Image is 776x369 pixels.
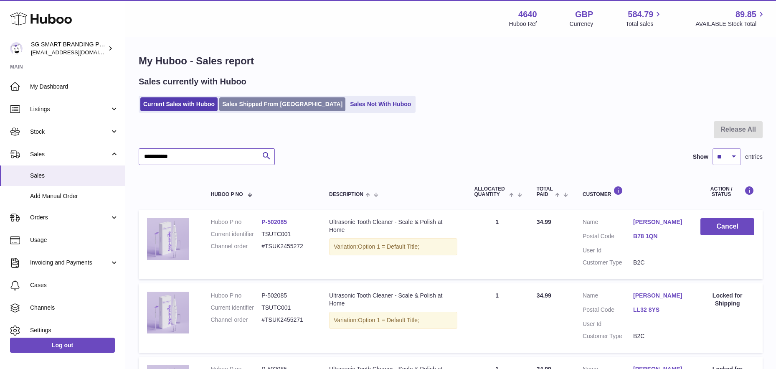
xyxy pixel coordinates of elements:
[466,210,528,279] td: 1
[633,259,684,267] dd: B2C
[466,283,528,353] td: 1
[210,316,261,324] dt: Channel order
[329,312,457,329] div: Variation:
[210,304,261,312] dt: Current identifier
[329,292,457,308] div: Ultrasonic Tooth Cleaner - Scale & Polish at Home
[210,242,261,250] dt: Channel order
[518,9,537,20] strong: 4640
[261,219,287,225] a: P-502085
[30,281,119,289] span: Cases
[261,242,312,250] dd: #TSUK2455272
[358,317,419,323] span: Option 1 = Default Title;
[30,259,110,267] span: Invoicing and Payments
[583,259,633,267] dt: Customer Type
[10,42,23,55] img: uktopsmileshipping@gmail.com
[537,186,553,197] span: Total paid
[583,218,633,228] dt: Name
[583,186,684,197] div: Customer
[210,192,243,197] span: Huboo P no
[30,105,110,113] span: Listings
[31,49,123,56] span: [EMAIL_ADDRESS][DOMAIN_NAME]
[261,304,312,312] dd: TSUTC001
[30,192,119,200] span: Add Manual Order
[139,76,246,87] h2: Sales currently with Huboo
[147,292,189,333] img: plaqueremoverforteethbestselleruk5.png
[10,338,115,353] a: Log out
[261,230,312,238] dd: TSUTC001
[695,9,766,28] a: 89.85 AVAILABLE Stock Total
[745,153,763,161] span: entries
[509,20,537,28] div: Huboo Ref
[329,192,363,197] span: Description
[210,230,261,238] dt: Current identifier
[347,97,414,111] a: Sales Not With Huboo
[140,97,218,111] a: Current Sales with Huboo
[700,218,754,235] button: Cancel
[583,292,633,302] dt: Name
[329,218,457,234] div: Ultrasonic Tooth Cleaner - Scale & Polish at Home
[30,128,110,136] span: Stock
[583,332,633,340] dt: Customer Type
[537,219,551,225] span: 34.99
[626,9,663,28] a: 584.79 Total sales
[633,218,684,226] a: [PERSON_NAME]
[700,292,754,308] div: Locked for Shipping
[693,153,708,161] label: Show
[210,218,261,226] dt: Huboo P no
[210,292,261,300] dt: Huboo P no
[583,306,633,316] dt: Postal Code
[30,304,119,312] span: Channels
[583,247,633,254] dt: User Id
[628,9,653,20] span: 584.79
[30,172,119,180] span: Sales
[261,292,312,300] dd: P-502085
[30,326,119,334] span: Settings
[570,20,593,28] div: Currency
[633,292,684,300] a: [PERSON_NAME]
[147,218,189,260] img: plaqueremoverforteethbestselleruk5.png
[583,232,633,242] dt: Postal Code
[30,150,110,158] span: Sales
[633,232,684,240] a: B78 1QN
[30,236,119,244] span: Usage
[626,20,663,28] span: Total sales
[31,41,106,56] div: SG SMART BRANDING PTE. LTD.
[219,97,345,111] a: Sales Shipped From [GEOGRAPHIC_DATA]
[358,243,419,250] span: Option 1 = Default Title;
[735,9,756,20] span: 89.85
[30,83,119,91] span: My Dashboard
[329,238,457,255] div: Variation:
[30,214,110,221] span: Orders
[633,306,684,314] a: LL32 8YS
[575,9,593,20] strong: GBP
[695,20,766,28] span: AVAILABLE Stock Total
[537,292,551,299] span: 34.99
[261,316,312,324] dd: #TSUK2455271
[139,54,763,68] h1: My Huboo - Sales report
[474,186,507,197] span: ALLOCATED Quantity
[583,320,633,328] dt: User Id
[633,332,684,340] dd: B2C
[700,186,754,197] div: Action / Status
